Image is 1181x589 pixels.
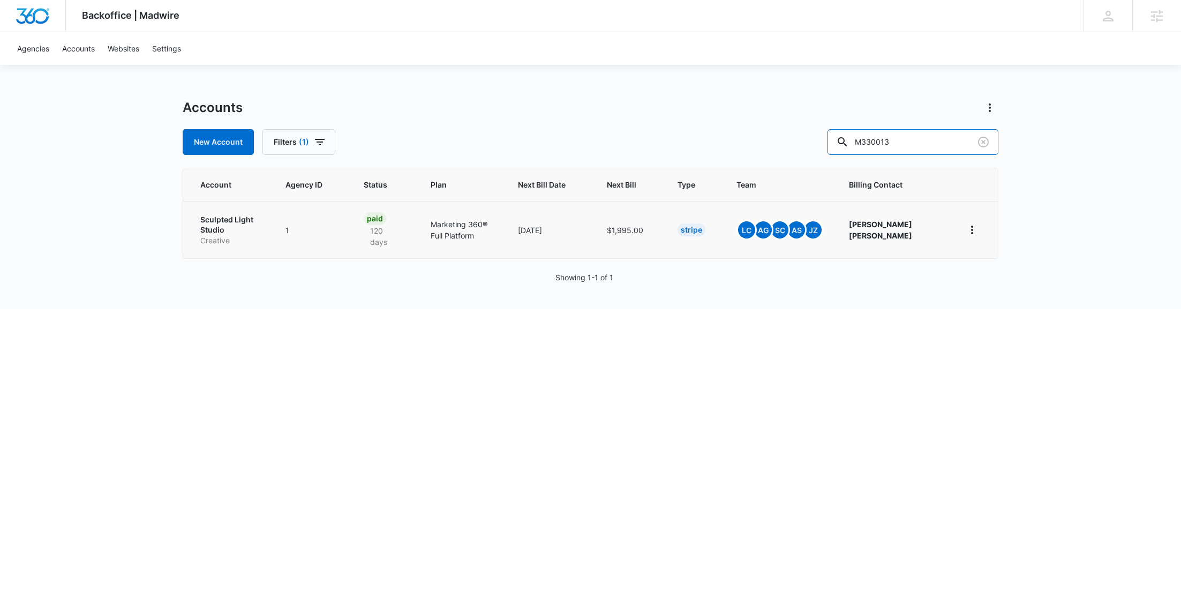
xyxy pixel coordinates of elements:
[431,219,492,241] p: Marketing 360® Full Platform
[183,129,254,155] a: New Account
[964,221,981,238] button: home
[364,212,386,225] div: Paid
[771,221,788,238] span: SC
[200,235,260,246] p: Creative
[101,32,146,65] a: Websites
[364,225,405,248] p: 120 days
[11,32,56,65] a: Agencies
[183,100,243,116] h1: Accounts
[505,201,594,258] td: [DATE]
[200,214,260,235] p: Sculpted Light Studio
[736,179,808,190] span: Team
[678,179,695,190] span: Type
[200,214,260,246] a: Sculpted Light StudioCreative
[200,179,244,190] span: Account
[262,129,335,155] button: Filters(1)
[849,220,912,240] strong: [PERSON_NAME] [PERSON_NAME]
[364,179,389,190] span: Status
[755,221,772,238] span: AG
[678,223,705,236] div: Stripe
[607,179,636,190] span: Next Bill
[56,32,101,65] a: Accounts
[738,221,755,238] span: LC
[849,179,938,190] span: Billing Contact
[146,32,187,65] a: Settings
[299,138,309,146] span: (1)
[975,133,992,151] button: Clear
[804,221,822,238] span: JZ
[273,201,351,258] td: 1
[555,272,613,283] p: Showing 1-1 of 1
[594,201,665,258] td: $1,995.00
[981,99,998,116] button: Actions
[82,10,179,21] span: Backoffice | Madwire
[788,221,805,238] span: AS
[518,179,566,190] span: Next Bill Date
[431,179,492,190] span: Plan
[285,179,322,190] span: Agency ID
[828,129,998,155] input: Search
